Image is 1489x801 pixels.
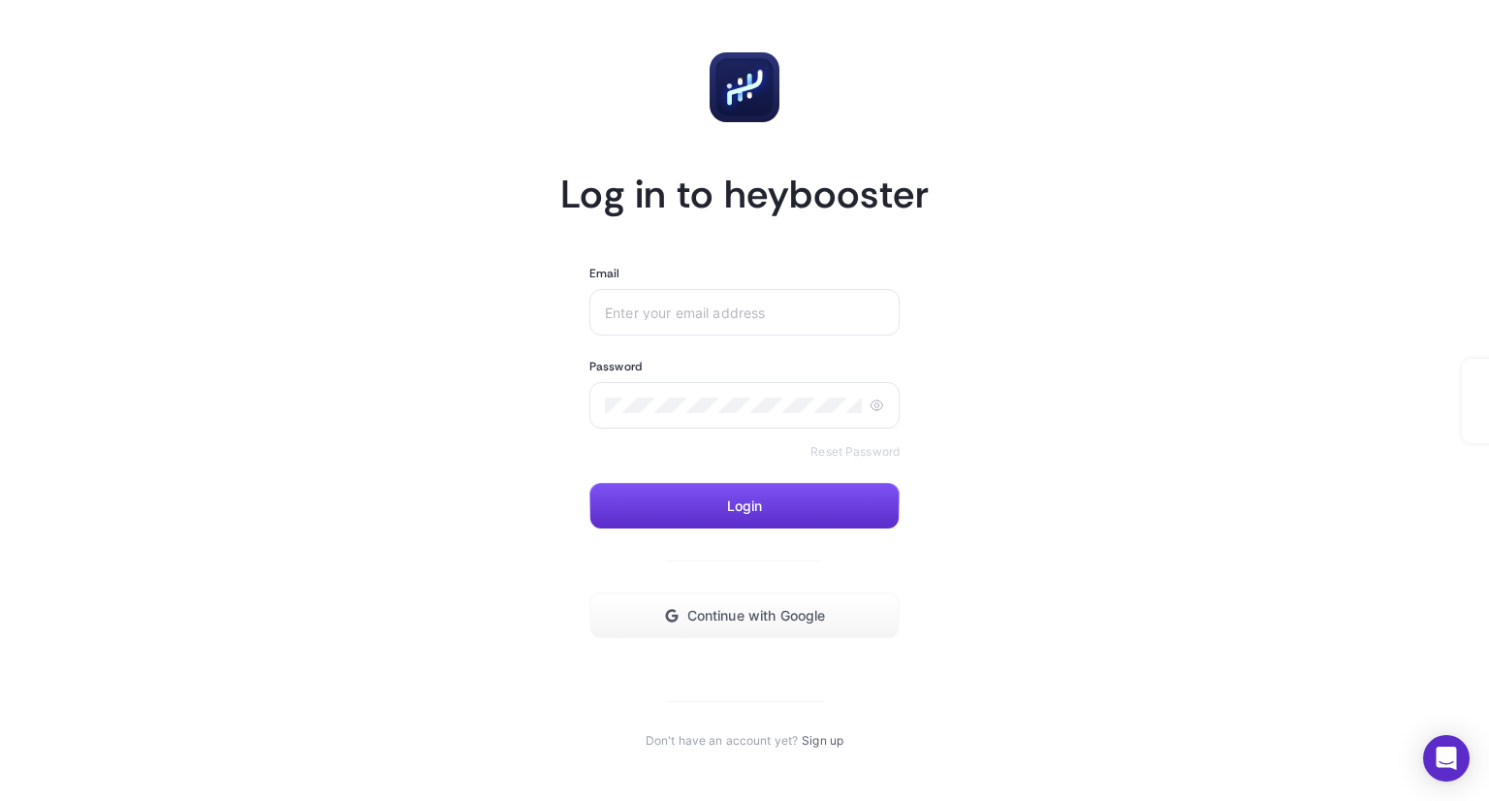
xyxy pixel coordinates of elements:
button: Continue with Google [589,593,900,639]
a: Sign up [802,733,843,749]
span: Continue with Google [687,608,826,624]
input: Enter your email address [605,304,884,320]
h1: Log in to heybooster [560,169,929,219]
span: Login [727,498,763,514]
label: Password [589,359,642,374]
span: Don't have an account yet? [646,733,798,749]
div: Open Intercom Messenger [1423,735,1470,782]
label: Email [589,266,620,281]
button: Login [589,483,900,529]
a: Reset Password [810,444,900,460]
